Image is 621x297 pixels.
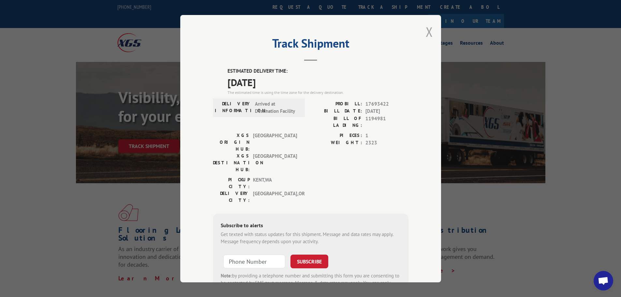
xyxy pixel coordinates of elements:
[221,272,232,278] strong: Note:
[255,100,299,115] span: Arrived at Destination Facility
[290,254,328,268] button: SUBSCRIBE
[253,132,297,152] span: [GEOGRAPHIC_DATA]
[228,89,408,95] div: The estimated time is using the time zone for the delivery destination.
[311,108,362,115] label: BILL DATE:
[221,230,401,245] div: Get texted with status updates for this shipment. Message and data rates may apply. Message frequ...
[311,100,362,108] label: PROBILL:
[253,176,297,190] span: KENT , WA
[311,115,362,128] label: BILL OF LADING:
[221,272,401,294] div: by providing a telephone number and submitting this form you are consenting to be contacted by SM...
[253,152,297,173] span: [GEOGRAPHIC_DATA]
[365,139,408,147] span: 2323
[213,176,250,190] label: PICKUP CITY:
[253,190,297,203] span: [GEOGRAPHIC_DATA] , OR
[365,115,408,128] span: 1194981
[365,108,408,115] span: [DATE]
[221,221,401,230] div: Subscribe to alerts
[213,152,250,173] label: XGS DESTINATION HUB:
[311,139,362,147] label: WEIGHT:
[365,132,408,139] span: 1
[228,67,408,75] label: ESTIMATED DELIVERY TIME:
[215,100,252,115] label: DELIVERY INFORMATION:
[365,100,408,108] span: 17693422
[223,254,285,268] input: Phone Number
[311,132,362,139] label: PIECES:
[594,271,613,290] div: Open chat
[228,75,408,89] span: [DATE]
[426,23,433,40] button: Close modal
[213,132,250,152] label: XGS ORIGIN HUB:
[213,190,250,203] label: DELIVERY CITY:
[213,39,408,51] h2: Track Shipment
